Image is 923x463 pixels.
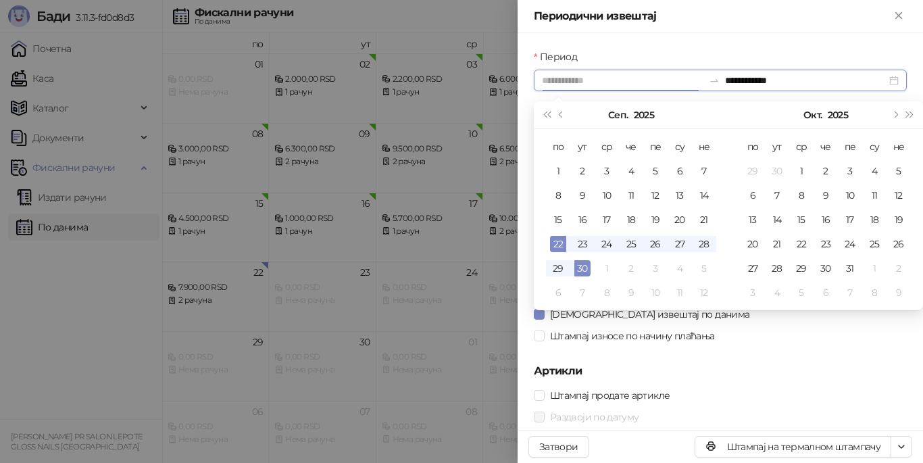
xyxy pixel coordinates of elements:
[789,159,814,183] td: 2025-10-01
[866,236,882,252] div: 25
[793,187,809,203] div: 8
[887,159,911,183] td: 2025-10-05
[539,101,554,128] button: Претходна година (Control + left)
[647,260,664,276] div: 3
[789,135,814,159] th: ср
[647,187,664,203] div: 12
[647,212,664,228] div: 19
[891,163,907,179] div: 5
[887,256,911,281] td: 2025-11-02
[862,208,887,232] td: 2025-10-18
[818,285,834,301] div: 6
[672,163,688,179] div: 6
[554,101,569,128] button: Претходни месец (PageUp)
[619,232,643,256] td: 2025-09-25
[695,436,891,458] button: Штампај на термалном штампачу
[814,183,838,208] td: 2025-10-09
[842,285,858,301] div: 7
[595,281,619,305] td: 2025-10-08
[546,208,570,232] td: 2025-09-15
[891,8,907,24] button: Close
[570,281,595,305] td: 2025-10-07
[866,260,882,276] div: 1
[599,236,615,252] div: 24
[546,281,570,305] td: 2025-10-06
[570,159,595,183] td: 2025-09-02
[741,159,765,183] td: 2025-09-29
[570,232,595,256] td: 2025-09-23
[623,285,639,301] div: 9
[692,135,716,159] th: не
[550,187,566,203] div: 8
[534,363,907,379] h5: Артикли
[891,187,907,203] div: 12
[862,232,887,256] td: 2025-10-25
[842,236,858,252] div: 24
[862,159,887,183] td: 2025-10-04
[595,256,619,281] td: 2025-10-01
[765,159,789,183] td: 2025-09-30
[745,236,761,252] div: 20
[838,232,862,256] td: 2025-10-24
[887,135,911,159] th: не
[765,232,789,256] td: 2025-10-21
[891,212,907,228] div: 19
[793,236,809,252] div: 22
[623,163,639,179] div: 4
[570,183,595,208] td: 2025-09-09
[887,208,911,232] td: 2025-10-19
[647,163,664,179] div: 5
[745,285,761,301] div: 3
[696,285,712,301] div: 12
[574,187,591,203] div: 9
[745,163,761,179] div: 29
[668,135,692,159] th: су
[696,236,712,252] div: 28
[887,101,902,128] button: Следећи месец (PageDown)
[842,187,858,203] div: 10
[769,187,785,203] div: 7
[534,8,891,24] div: Периодични извештај
[574,285,591,301] div: 7
[668,208,692,232] td: 2025-09-20
[546,135,570,159] th: по
[828,101,848,128] button: Изабери годину
[619,256,643,281] td: 2025-10-02
[595,232,619,256] td: 2025-09-24
[692,256,716,281] td: 2025-10-05
[842,163,858,179] div: 3
[574,260,591,276] div: 30
[672,285,688,301] div: 11
[793,163,809,179] div: 1
[647,236,664,252] div: 26
[862,183,887,208] td: 2025-10-11
[789,208,814,232] td: 2025-10-15
[741,232,765,256] td: 2025-10-20
[814,232,838,256] td: 2025-10-23
[570,135,595,159] th: ут
[528,436,589,458] button: Затвори
[793,212,809,228] div: 15
[574,212,591,228] div: 16
[550,285,566,301] div: 6
[696,187,712,203] div: 14
[765,256,789,281] td: 2025-10-28
[599,260,615,276] div: 1
[769,163,785,179] div: 30
[842,212,858,228] div: 17
[643,135,668,159] th: пе
[862,256,887,281] td: 2025-11-01
[634,101,654,128] button: Изабери годину
[745,212,761,228] div: 13
[741,208,765,232] td: 2025-10-13
[838,135,862,159] th: пе
[647,285,664,301] div: 10
[546,183,570,208] td: 2025-09-08
[789,232,814,256] td: 2025-10-22
[608,101,628,128] button: Изабери месец
[570,256,595,281] td: 2025-09-30
[866,187,882,203] div: 11
[574,236,591,252] div: 23
[891,285,907,301] div: 9
[793,260,809,276] div: 29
